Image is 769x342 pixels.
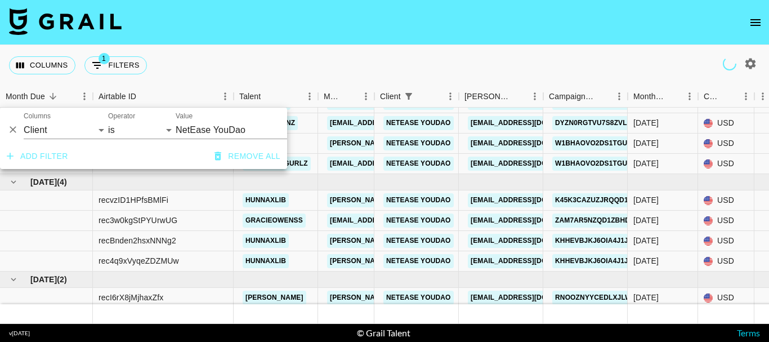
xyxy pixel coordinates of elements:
div: rec4q9xVyqeZDZMUw [99,255,179,267]
div: v [DATE] [9,330,30,337]
a: DYZn0rgtvU7s8ZVlhflO [552,116,649,130]
button: Remove all [210,146,285,167]
a: NetEase YouDao [383,291,454,305]
div: May '25 [633,255,659,267]
span: Refreshing users, talent, campaigns, clients... [723,57,736,70]
span: 1 [99,53,110,64]
button: Menu [301,88,318,105]
div: 1 active filter [401,88,417,104]
div: USD [698,113,754,134]
button: Sort [342,88,357,104]
a: [EMAIL_ADDRESS][DOMAIN_NAME] [327,116,453,130]
span: [DATE] [30,176,57,188]
div: Manager [318,86,374,108]
a: NetEase YouDao [383,116,454,130]
button: Sort [136,88,152,104]
button: Select columns [9,56,75,74]
a: [EMAIL_ADDRESS][DOMAIN_NAME] [468,214,594,228]
div: USD [698,134,754,154]
button: Sort [722,88,737,104]
button: Menu [357,88,374,105]
button: Menu [442,88,459,105]
a: Terms [737,327,760,338]
button: Show filters [401,88,417,104]
div: Client [374,86,459,108]
button: Menu [681,88,698,105]
div: USD [698,288,754,308]
div: Client [380,86,401,108]
a: gracieowenss [243,214,306,228]
div: Talent [239,86,261,108]
div: Airtable ID [93,86,234,108]
button: Add filter [2,146,73,167]
a: rNoOZnyYCEdLxjLWzXUC [552,291,653,305]
a: [PERSON_NAME][EMAIL_ADDRESS][DOMAIN_NAME] [327,291,511,305]
label: Value [176,112,193,121]
button: Sort [45,88,61,104]
div: USD [698,190,754,211]
a: hunnaxlib [243,193,289,207]
div: © Grail Talent [357,327,410,339]
a: NetEase YouDao [383,193,454,207]
a: [PERSON_NAME][EMAIL_ADDRESS][DOMAIN_NAME] [327,234,511,248]
div: [PERSON_NAME] [464,86,511,108]
div: recvzID1HPfsBMlFi [99,194,168,206]
div: Currency [698,86,754,108]
div: recI6rX8jMjhaxZfx [99,292,163,303]
button: Show filters [84,56,147,74]
a: [PERSON_NAME][EMAIL_ADDRESS][DOMAIN_NAME] [327,193,511,207]
div: Campaign (Type) [543,86,628,108]
div: Booker [459,86,543,108]
a: [EMAIL_ADDRESS][DOMAIN_NAME] [468,291,594,305]
div: May '25 [633,194,659,206]
a: W1bHAovO2Ds1tgUTlOf8 [552,136,652,150]
span: [DATE] [30,274,57,285]
div: recBnden2hsxNNNg2 [99,235,176,246]
a: [PERSON_NAME][EMAIL_ADDRESS][DOMAIN_NAME] [327,136,511,150]
a: KHhevbJkj6OIa4J1jf5W [552,254,646,268]
button: Menu [737,88,754,105]
button: Menu [76,88,93,105]
a: [EMAIL_ADDRESS][DOMAIN_NAME] [468,193,594,207]
button: Sort [511,88,526,104]
div: USD [698,211,754,231]
a: [PERSON_NAME] [243,291,306,305]
div: USD [698,251,754,272]
button: hide children [6,272,21,287]
button: hide children [6,174,21,190]
div: Campaign (Type) [549,86,595,108]
div: USD [698,231,754,251]
a: [EMAIL_ADDRESS][DOMAIN_NAME] [468,234,594,248]
button: Sort [417,88,432,104]
button: Menu [217,88,234,105]
a: [EMAIL_ADDRESS][DOMAIN_NAME] [327,157,453,171]
div: May '25 [633,215,659,226]
a: NetEase YouDao [383,234,454,248]
button: open drawer [744,11,767,34]
div: rec3w0kgStPYUrwUG [99,215,177,226]
a: NetEase YouDao [383,157,454,171]
button: Menu [611,88,628,105]
a: hunnaxlib [243,254,289,268]
div: Currency [704,86,722,108]
label: Operator [108,112,135,121]
a: [EMAIL_ADDRESS][DOMAIN_NAME] [468,136,594,150]
div: Month Due [633,86,665,108]
a: k45k3cAzuzjRqqD1xFzj [552,193,648,207]
a: [PERSON_NAME][EMAIL_ADDRESS][DOMAIN_NAME] [327,254,511,268]
div: USD [698,154,754,174]
div: Manager [324,86,342,108]
button: Delete [5,121,21,138]
a: hunnaxlib [243,234,289,248]
div: May '25 [633,235,659,246]
a: NetEase YouDao [383,254,454,268]
div: Airtable ID [99,86,136,108]
span: ( 2 ) [57,274,67,285]
div: Jun '25 [633,137,659,149]
div: Jun '25 [633,117,659,128]
a: ZaM7Ar5NZQd1ZBhdWPVC [552,214,654,228]
a: W1bHAovO2Ds1tgUTlOf8 [552,157,652,171]
button: Sort [261,88,276,104]
button: Menu [526,88,543,105]
a: [EMAIL_ADDRESS][DOMAIN_NAME] [468,157,594,171]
